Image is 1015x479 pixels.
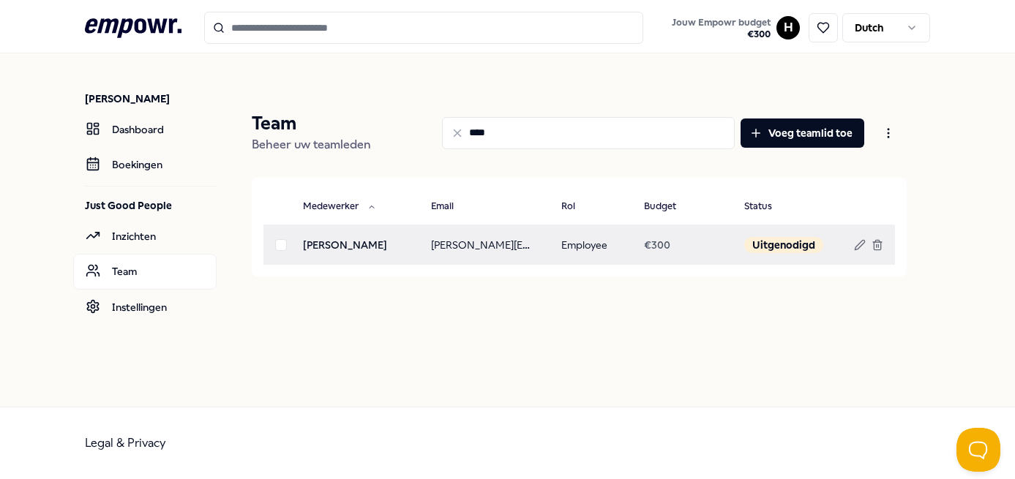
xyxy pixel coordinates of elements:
[85,436,166,450] a: Legal & Privacy
[672,17,771,29] span: Jouw Empowr budget
[550,192,604,222] button: Rol
[291,192,388,222] button: Medewerker
[733,192,801,222] button: Status
[666,12,776,43] a: Jouw Empowr budget€300
[956,428,1000,472] iframe: Help Scout Beacon - Open
[85,198,217,213] p: Just Good People
[73,254,217,289] a: Team
[73,147,217,182] a: Boekingen
[744,237,823,253] div: Uitgenodigd
[632,192,705,222] button: Budget
[672,29,771,40] span: € 300
[204,12,643,44] input: Search for products, categories or subcategories
[73,290,217,325] a: Instellingen
[419,225,550,265] td: [PERSON_NAME][EMAIL_ADDRESS][DOMAIN_NAME]
[252,137,371,151] span: Beheer uw teamleden
[73,219,217,254] a: Inzichten
[291,225,420,265] td: [PERSON_NAME]
[73,112,217,147] a: Dashboard
[252,112,371,135] p: Team
[85,91,217,106] p: [PERSON_NAME]
[776,16,800,39] button: H
[870,118,907,148] button: Open menu
[550,225,632,265] td: Employee
[669,14,774,43] button: Jouw Empowr budget€300
[741,118,864,148] button: Voeg teamlid toe
[644,239,670,251] span: € 300
[419,192,483,222] button: Email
